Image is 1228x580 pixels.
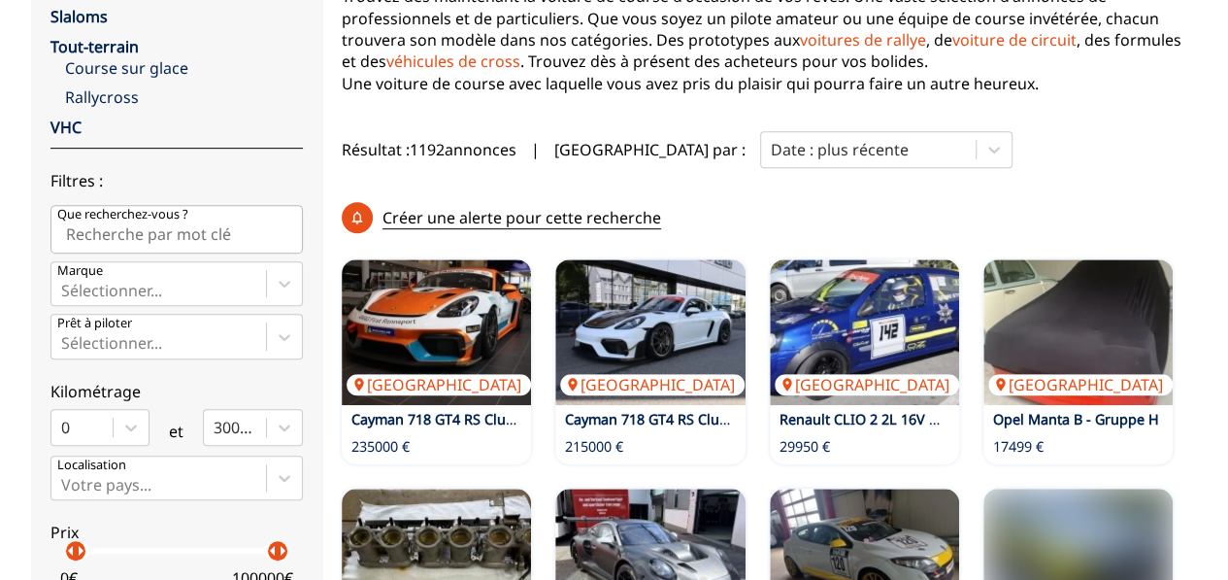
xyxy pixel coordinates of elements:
p: [GEOGRAPHIC_DATA] [775,374,959,395]
a: Course sur glace [65,57,303,79]
input: MarqueSélectionner... [61,282,65,299]
a: Rallycross [65,86,303,108]
a: VHC [50,117,82,138]
p: [GEOGRAPHIC_DATA] [988,374,1173,395]
a: Renault CLIO 2 2L 16V CUP Auto [780,410,992,428]
span: Résultat : 1192 annonces [342,139,516,160]
img: Opel Manta B - Gruppe H [983,259,1173,405]
a: Opel Manta B - Gruppe H [993,410,1159,428]
a: véhicules de cross [386,51,520,72]
span: | [531,139,540,160]
p: 29950 € [780,437,830,457]
p: [GEOGRAPHIC_DATA] [560,374,745,395]
p: arrow_left [261,539,284,563]
p: [GEOGRAPHIC_DATA] [347,374,531,395]
img: Renault CLIO 2 2L 16V CUP Auto [770,259,959,405]
input: Votre pays... [61,476,65,494]
p: 17499 € [993,437,1044,457]
p: Prix [50,522,303,543]
a: voitures de rallye [800,29,926,51]
input: 0 [61,419,65,436]
a: Cayman 718 GT4 RS Clubsport [351,410,549,428]
a: Cayman 718 GT4 RS Clubsport[GEOGRAPHIC_DATA] [342,259,531,405]
input: Prêt à piloterSélectionner... [61,334,65,352]
input: Que recherchez-vous ? [50,205,303,254]
p: arrow_right [271,539,294,563]
a: Tout-terrain [50,36,139,57]
a: voiture de circuit [952,29,1077,51]
p: Créer une alerte pour cette recherche [382,207,661,229]
a: Renault CLIO 2 2L 16V CUP Auto[GEOGRAPHIC_DATA] [770,259,959,405]
a: Cayman 718 GT4 RS Clubsport[GEOGRAPHIC_DATA] [555,259,745,405]
p: arrow_right [69,539,92,563]
img: Cayman 718 GT4 RS Clubsport [555,259,745,405]
a: Opel Manta B - Gruppe H[GEOGRAPHIC_DATA] [983,259,1173,405]
p: arrow_left [59,539,83,563]
input: 300000 [214,419,217,436]
p: Kilométrage [50,381,303,402]
p: Localisation [57,457,126,474]
p: [GEOGRAPHIC_DATA] par : [554,139,746,160]
img: Cayman 718 GT4 RS Clubsport [342,259,531,405]
p: Filtres : [50,170,303,191]
p: 235000 € [351,437,410,457]
a: Cayman 718 GT4 RS Clubsport [565,410,763,428]
p: Marque [57,262,103,280]
p: 215000 € [565,437,623,457]
p: Que recherchez-vous ? [57,206,188,223]
p: et [169,421,183,442]
a: Slaloms [50,6,108,27]
p: Prêt à piloter [57,315,132,332]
